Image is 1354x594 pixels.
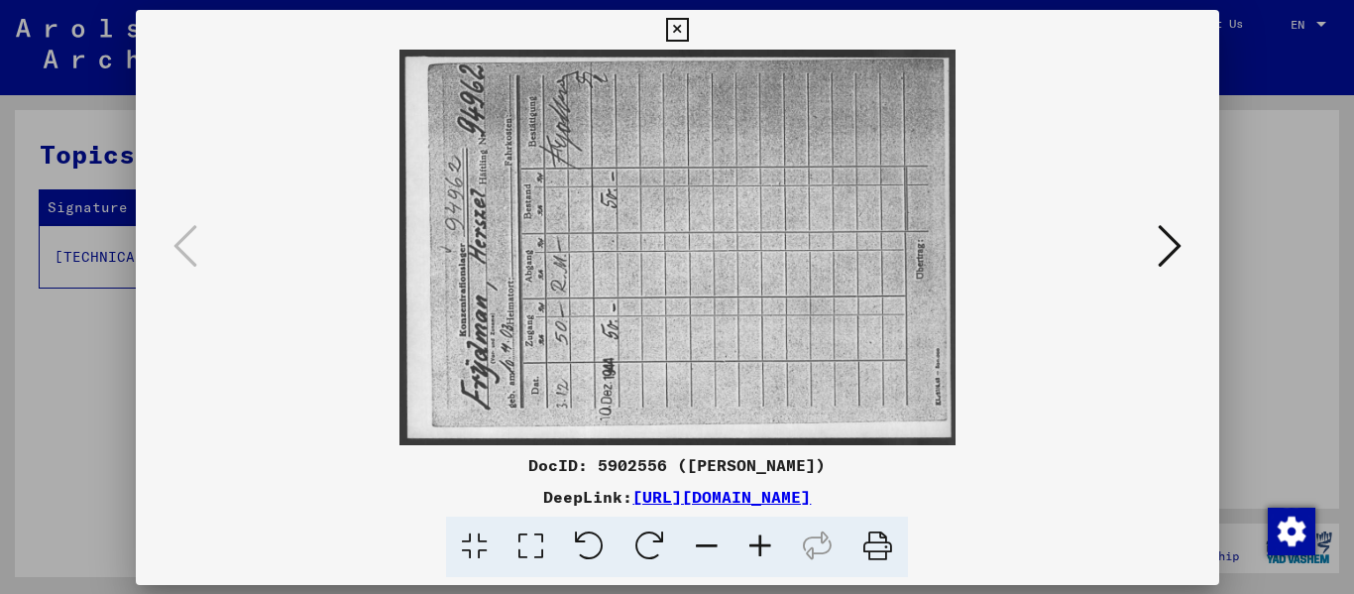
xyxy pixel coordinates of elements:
img: Change consent [1268,508,1315,555]
div: Change consent [1267,507,1314,554]
img: 001.jpg [203,50,1152,445]
div: DeepLink: [136,485,1219,509]
div: DocID: 5902556 ([PERSON_NAME]) [136,453,1219,477]
a: [URL][DOMAIN_NAME] [632,487,811,507]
